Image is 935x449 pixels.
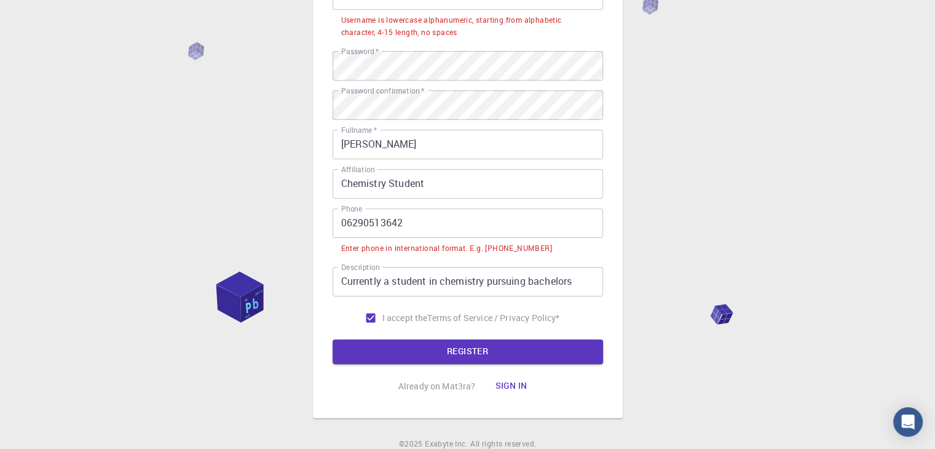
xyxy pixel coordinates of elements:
button: Sign in [485,374,537,399]
label: Fullname [341,125,377,135]
div: Open Intercom Messenger [893,407,923,437]
label: Password [341,46,379,57]
a: Terms of Service / Privacy Policy* [427,312,559,324]
label: Affiliation [341,164,374,175]
span: Exabyte Inc. [425,439,468,448]
label: Password confirmation [341,85,424,96]
div: Enter phone in international format. E.g. [PHONE_NUMBER] [341,242,552,255]
label: Description [341,262,380,272]
p: Terms of Service / Privacy Policy * [427,312,559,324]
label: Phone [341,204,362,214]
p: Already on Mat3ra? [398,380,476,392]
span: I accept the [382,312,428,324]
button: REGISTER [333,340,603,364]
div: Username is lowercase alphanumeric, starting from alphabetic character, 4-15 length, no spaces [341,14,594,39]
